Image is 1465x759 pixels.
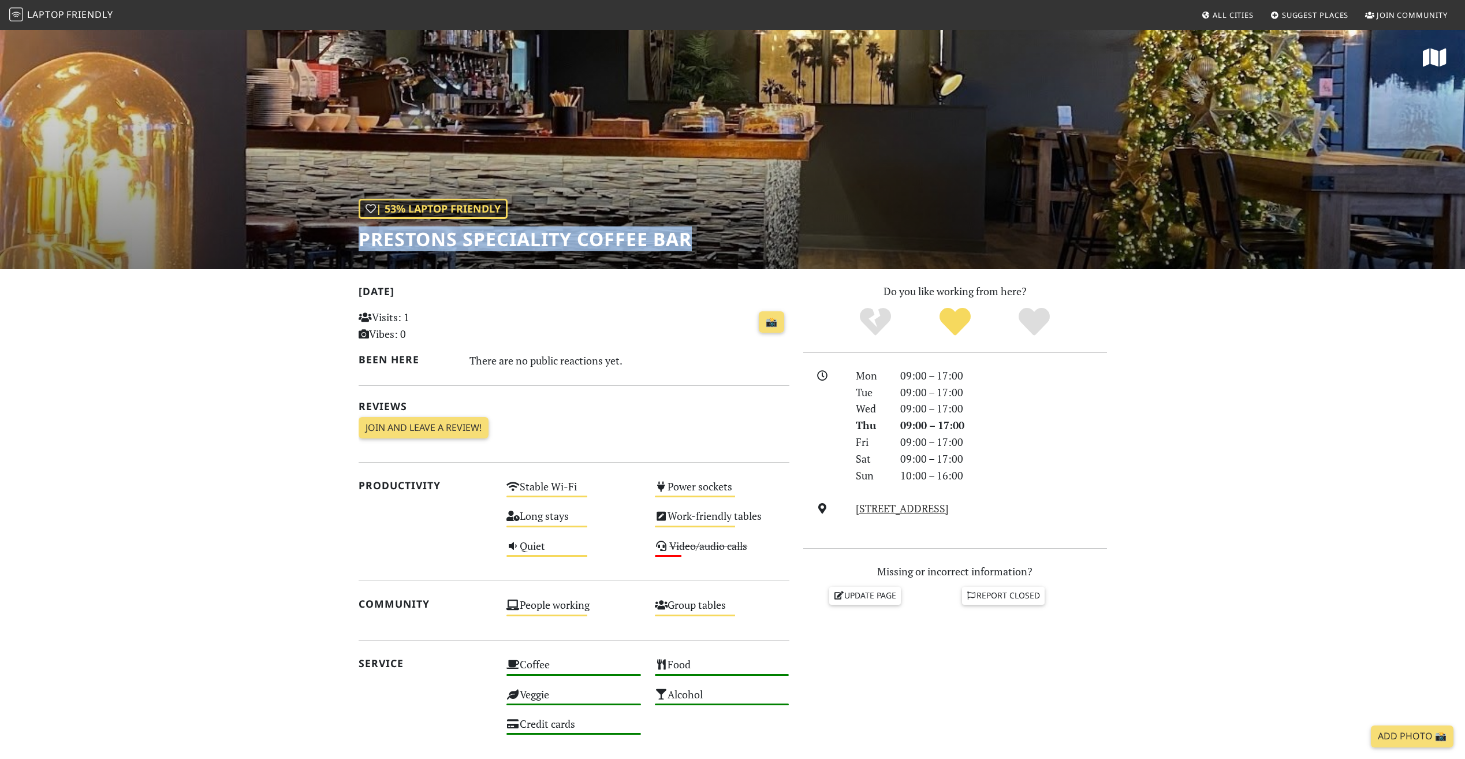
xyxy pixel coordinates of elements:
div: Credit cards [499,715,648,744]
div: Quiet [499,537,648,566]
div: Sun [849,467,893,484]
h2: [DATE] [359,285,789,302]
div: Fri [849,434,893,451]
div: Food [648,655,796,684]
div: Definitely! [994,306,1074,338]
div: No [836,306,915,338]
a: All Cities [1196,5,1258,25]
p: Visits: 1 Vibes: 0 [359,309,493,343]
div: Sat [849,451,893,467]
div: Tue [849,384,893,401]
div: Stable Wi-Fi [499,477,648,507]
a: Suggest Places [1266,5,1354,25]
span: Suggest Places [1282,10,1349,20]
div: 09:00 – 17:00 [893,384,1114,401]
h2: Community [359,598,493,610]
a: Update page [829,587,901,604]
div: Work-friendly tables [648,507,796,536]
h2: Service [359,657,493,669]
h2: Reviews [359,400,789,412]
div: Veggie [499,685,648,715]
h2: Productivity [359,479,493,492]
s: Video/audio calls [669,539,747,553]
img: LaptopFriendly [9,8,23,21]
a: Report closed [962,587,1045,604]
div: Thu [849,417,893,434]
div: Coffee [499,655,648,684]
span: Friendly [66,8,113,21]
a: Join Community [1360,5,1452,25]
a: LaptopFriendly LaptopFriendly [9,5,113,25]
h2: Been here [359,354,456,366]
a: Join and leave a review! [359,417,489,439]
p: Missing or incorrect information? [803,563,1107,580]
h1: Prestons Speciality Coffee Bar [359,228,692,250]
a: [STREET_ADDRESS] [856,501,949,515]
div: Alcohol [648,685,796,715]
div: Mon [849,367,893,384]
div: Wed [849,400,893,417]
span: All Cities [1213,10,1254,20]
div: 09:00 – 17:00 [893,417,1114,434]
p: Do you like working from here? [803,283,1107,300]
span: Join Community [1377,10,1448,20]
div: Group tables [648,596,796,625]
div: There are no public reactions yet. [469,351,789,370]
div: 09:00 – 17:00 [893,434,1114,451]
div: People working [499,596,648,625]
div: 10:00 – 16:00 [893,467,1114,484]
span: Laptop [27,8,65,21]
div: | 53% Laptop Friendly [359,199,508,219]
div: 09:00 – 17:00 [893,367,1114,384]
a: 📸 [759,311,784,333]
div: Long stays [499,507,648,536]
div: 09:00 – 17:00 [893,451,1114,467]
div: 09:00 – 17:00 [893,400,1114,417]
div: Yes [915,306,995,338]
div: Power sockets [648,477,796,507]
